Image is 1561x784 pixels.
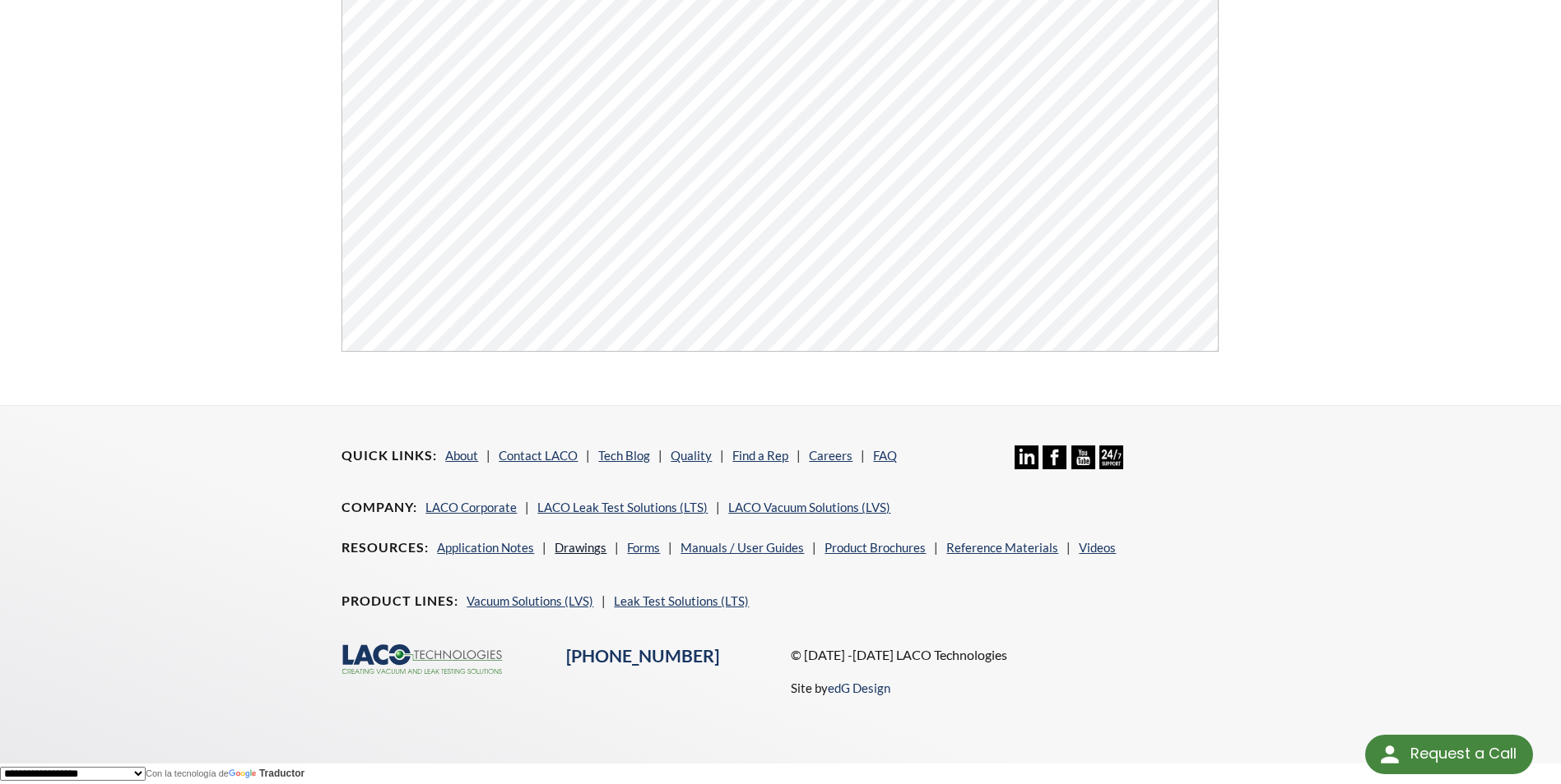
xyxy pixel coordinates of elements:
[467,593,593,608] a: Vacuum Solutions (LVS)
[791,678,890,698] p: Site by
[1099,457,1123,472] a: 24/7 Support
[437,540,534,555] a: Application Notes
[598,448,650,463] a: Tech Blog
[614,593,749,608] a: Leak Test Solutions (LTS)
[341,593,458,610] h4: Product Lines
[1079,540,1116,555] a: Videos
[809,448,853,463] a: Careers
[681,540,804,555] a: Manuals / User Guides
[499,448,578,463] a: Contact LACO
[445,448,478,463] a: About
[873,448,897,463] a: FAQ
[671,448,712,463] a: Quality
[566,645,719,666] a: [PHONE_NUMBER]
[825,540,926,555] a: Product Brochures
[732,448,788,463] a: Find a Rep
[229,768,304,779] a: Traductor
[537,500,708,514] a: LACO Leak Test Solutions (LTS)
[1099,445,1123,469] img: 24/7 Support Icon
[341,499,417,516] h4: Company
[627,540,660,555] a: Forms
[728,500,890,514] a: LACO Vacuum Solutions (LVS)
[1377,741,1403,768] img: round button
[1365,735,1533,774] div: Request a Call
[341,539,429,556] h4: Resources
[791,644,1220,666] p: © [DATE] -[DATE] LACO Technologies
[425,500,517,514] a: LACO Corporate
[946,540,1058,555] a: Reference Materials
[555,540,606,555] a: Drawings
[1410,735,1517,772] div: Request a Call
[341,447,437,464] h4: Quick Links
[229,769,259,780] img: Google Traductor
[828,680,890,695] a: edG Design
